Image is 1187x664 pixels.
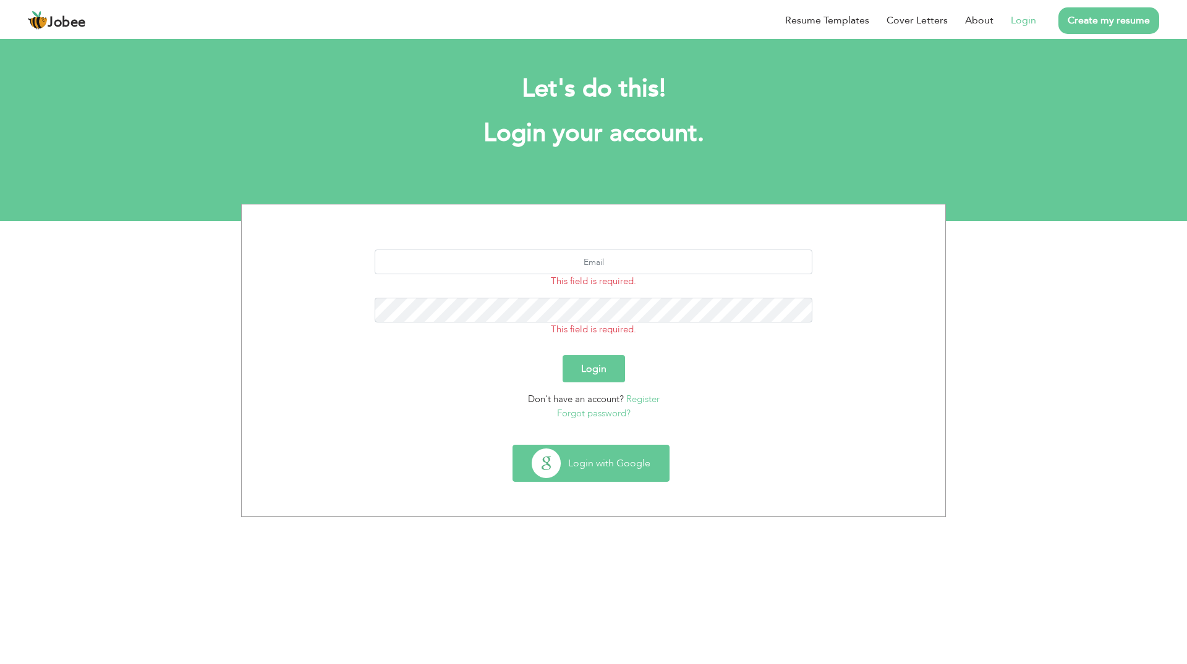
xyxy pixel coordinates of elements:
h1: Login your account. [260,117,927,149]
span: This field is required. [551,323,636,335]
a: Register [626,393,660,405]
button: Login with Google [513,445,669,481]
a: Cover Letters [887,13,948,28]
span: Don't have an account? [528,393,624,405]
a: Create my resume [1058,7,1159,34]
img: jobee.io [28,11,48,30]
a: Forgot password? [557,407,631,419]
h2: Let's do this! [260,73,927,105]
input: Email [375,250,813,274]
span: This field is required. [551,275,636,287]
span: Jobee [48,16,86,30]
a: Login [1011,13,1036,28]
button: Login [563,355,625,382]
a: About [965,13,993,28]
a: Jobee [28,11,86,30]
a: Resume Templates [785,13,869,28]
